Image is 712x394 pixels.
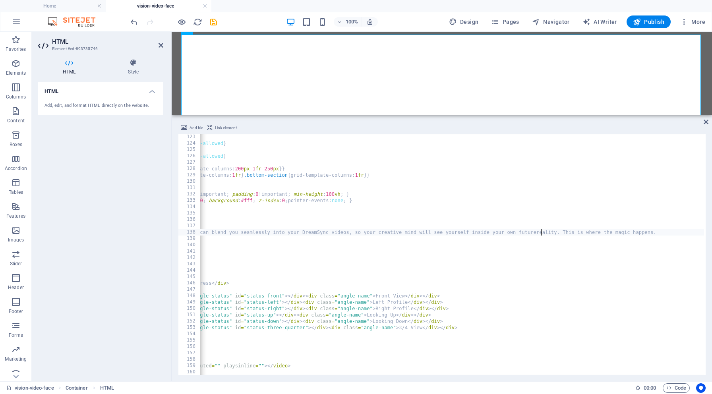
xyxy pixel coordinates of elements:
div: 154 [178,331,201,337]
span: Code [666,383,686,393]
div: 132 [178,191,201,197]
p: Boxes [10,141,23,148]
h3: Element #ed-893735746 [52,45,147,52]
h2: HTML [52,38,163,45]
div: 129 [178,172,201,178]
div: 137 [178,223,201,229]
h6: 100% [346,17,358,27]
button: Navigator [529,15,573,28]
div: 136 [178,216,201,223]
button: reload [193,17,202,27]
div: 151 [178,312,201,318]
span: AI Writer [582,18,617,26]
div: 158 [178,356,201,363]
div: 138 [178,229,201,236]
div: 135 [178,210,201,216]
button: Link element [206,123,238,133]
span: Click to select. Double-click to edit [66,383,88,393]
div: 124 [178,140,201,147]
i: On resize automatically adjust zoom level to fit chosen device. [366,18,373,25]
button: AI Writer [579,15,620,28]
button: Publish [627,15,671,28]
div: 125 [178,147,201,153]
div: 142 [178,255,201,261]
p: Tables [9,189,23,195]
div: 153 [178,324,201,331]
div: 139 [178,236,201,242]
span: Navigator [532,18,570,26]
span: Click to select. Double-click to edit [100,383,114,393]
h4: HTML [38,82,163,96]
i: Undo: Change HTML (Ctrl+Z) [130,17,139,27]
button: More [677,15,708,28]
button: save [209,17,218,27]
div: 144 [178,267,201,274]
p: Images [8,237,24,243]
p: Header [8,284,24,291]
i: Save (Ctrl+S) [209,17,218,27]
p: Footer [9,308,23,315]
div: 147 [178,286,201,293]
div: 134 [178,204,201,210]
span: More [680,18,705,26]
h4: vision-video-face [106,2,211,10]
div: 131 [178,185,201,191]
p: Elements [6,70,26,76]
button: Usercentrics [696,383,706,393]
p: Features [6,213,25,219]
div: Add, edit, and format HTML directly on the website. [44,102,157,109]
div: 141 [178,248,201,255]
div: 148 [178,293,201,299]
img: Editor Logo [46,17,105,27]
button: undo [129,17,139,27]
div: 149 [178,299,201,305]
button: Add file [180,123,204,133]
div: 146 [178,280,201,286]
span: Publish [633,18,664,26]
button: Code [663,383,690,393]
div: 130 [178,178,201,185]
span: Pages [491,18,519,26]
div: 143 [178,261,201,267]
p: Forms [9,332,23,338]
button: Pages [488,15,522,28]
span: Design [449,18,479,26]
div: 123 [178,134,201,140]
h4: HTML [38,59,103,75]
div: 152 [178,318,201,324]
span: : [649,385,650,391]
p: Content [7,118,25,124]
div: 150 [178,305,201,312]
button: 100% [334,17,362,27]
p: Accordion [5,165,27,172]
p: Slider [10,261,22,267]
div: 156 [178,344,201,350]
div: 160 [178,369,201,375]
div: 157 [178,350,201,356]
a: Click to cancel selection. Double-click to open Pages [6,383,54,393]
span: Link element [215,123,237,133]
button: Design [446,15,482,28]
div: 126 [178,153,201,159]
div: 155 [178,337,201,344]
p: Favorites [6,46,26,52]
div: 127 [178,159,201,166]
p: Columns [6,94,26,100]
div: 133 [178,197,201,204]
span: Add file [190,123,203,133]
h4: Style [103,59,163,75]
div: 140 [178,242,201,248]
div: 128 [178,166,201,172]
span: 00 00 [644,383,656,393]
p: Marketing [5,356,27,362]
div: 159 [178,363,201,369]
nav: breadcrumb [66,383,114,393]
i: Reload page [193,17,202,27]
div: 145 [178,274,201,280]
